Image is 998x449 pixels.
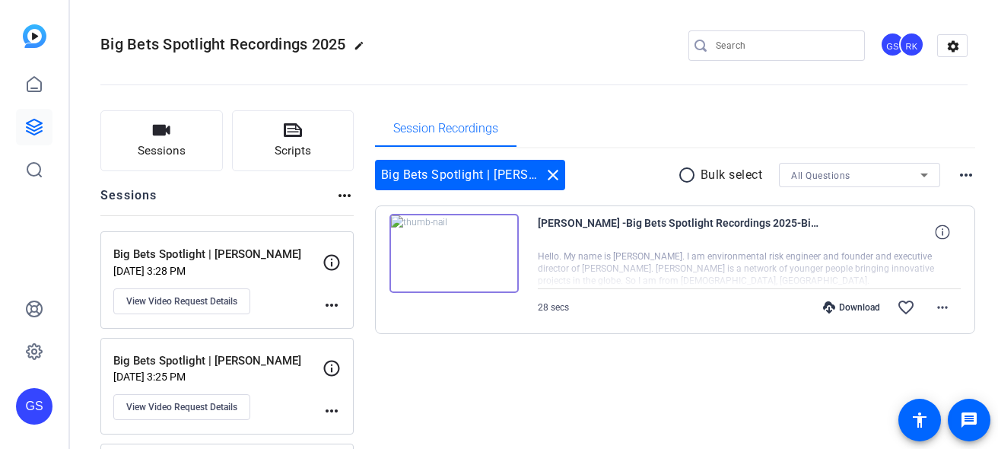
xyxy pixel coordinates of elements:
[113,246,323,263] p: Big Bets Spotlight | [PERSON_NAME]
[100,186,157,215] h2: Sessions
[938,35,968,58] mat-icon: settings
[897,298,915,317] mat-icon: favorite_border
[335,186,354,205] mat-icon: more_horiz
[323,296,341,314] mat-icon: more_horiz
[911,411,929,429] mat-icon: accessibility
[880,32,907,59] ngx-avatar: Garrett Sherwood
[899,32,924,57] div: RK
[960,411,978,429] mat-icon: message
[323,402,341,420] mat-icon: more_horiz
[100,110,223,171] button: Sessions
[113,288,250,314] button: View Video Request Details
[113,265,323,277] p: [DATE] 3:28 PM
[389,214,519,293] img: thumb-nail
[393,123,498,135] span: Session Recordings
[538,302,569,313] span: 28 secs
[678,166,701,184] mat-icon: radio_button_unchecked
[232,110,354,171] button: Scripts
[16,388,52,425] div: GS
[354,40,372,59] mat-icon: edit
[113,352,323,370] p: Big Bets Spotlight | [PERSON_NAME]
[113,371,323,383] p: [DATE] 3:25 PM
[701,166,763,184] p: Bulk select
[375,160,565,190] div: Big Bets Spotlight | [PERSON_NAME]
[138,142,186,160] span: Sessions
[899,32,926,59] ngx-avatar: Raisa Kuddus
[815,301,888,314] div: Download
[933,298,952,317] mat-icon: more_horiz
[716,37,853,55] input: Search
[275,142,311,160] span: Scripts
[126,295,237,307] span: View Video Request Details
[126,401,237,413] span: View Video Request Details
[957,166,975,184] mat-icon: more_horiz
[880,32,905,57] div: GS
[113,394,250,420] button: View Video Request Details
[23,24,46,48] img: blue-gradient.svg
[100,35,346,53] span: Big Bets Spotlight Recordings 2025
[544,166,562,184] mat-icon: close
[791,170,850,181] span: All Questions
[538,214,819,250] span: [PERSON_NAME] -Big Bets Spotlight Recordings 2025-Big Bets Spotlight - [PERSON_NAME]-175606088016...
